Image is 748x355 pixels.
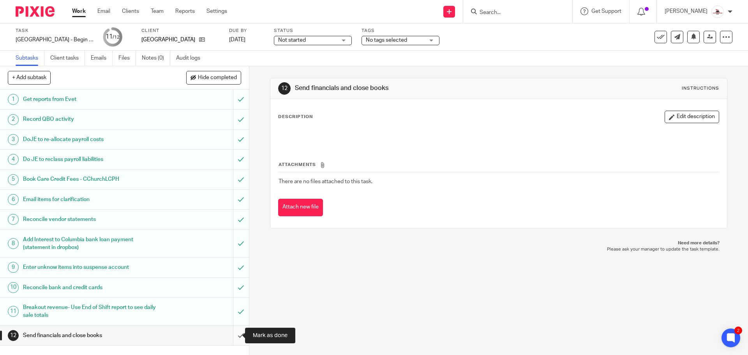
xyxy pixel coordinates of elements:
[122,7,139,15] a: Clients
[278,199,323,216] button: Attach new file
[113,35,120,39] small: /12
[665,7,707,15] p: [PERSON_NAME]
[279,179,372,184] span: There are no files attached to this task.
[23,330,158,341] h1: Send financials and close books
[106,32,120,41] div: 11
[23,154,158,165] h1: Do JE to reclass payroll liabilities
[278,37,306,43] span: Not started
[91,51,113,66] a: Emails
[72,7,86,15] a: Work
[16,36,93,44] div: Lake City - Begin bookkeeping
[23,302,158,321] h1: Breakout revenue- Use End of Shift report to see daily sale totals
[278,240,719,246] p: Need more details?
[23,173,158,185] h1: Book Care Credit Fees - CChurchLCPH
[141,36,195,44] p: [GEOGRAPHIC_DATA]
[279,162,316,167] span: Attachments
[176,51,206,66] a: Audit logs
[278,114,313,120] p: Description
[118,51,136,66] a: Files
[8,214,19,225] div: 7
[8,282,19,293] div: 10
[295,84,515,92] h1: Send financials and close books
[142,51,170,66] a: Notes (0)
[186,71,241,84] button: Hide completed
[8,71,51,84] button: + Add subtask
[16,6,55,17] img: Pixie
[8,134,19,145] div: 3
[23,94,158,105] h1: Get reports from Evet
[141,28,219,34] label: Client
[8,154,19,165] div: 4
[479,9,549,16] input: Search
[175,7,195,15] a: Reports
[198,75,237,81] span: Hide completed
[229,37,245,42] span: [DATE]
[16,51,44,66] a: Subtasks
[97,7,110,15] a: Email
[8,174,19,185] div: 5
[8,114,19,125] div: 2
[229,28,264,34] label: Due by
[278,246,719,253] p: Please ask your manager to update the task template.
[23,134,158,145] h1: DoJE to re-allocate payroll costs
[711,5,724,18] img: EtsyProfilePhoto.jpg
[151,7,164,15] a: Team
[278,82,291,95] div: 12
[734,327,742,334] div: 2
[23,282,158,293] h1: Reconcile bank and credit cards
[23,214,158,225] h1: Reconcile vendor statements
[8,94,19,105] div: 1
[8,194,19,205] div: 6
[23,261,158,273] h1: Enter unknow items into suspense account
[8,306,19,317] div: 11
[274,28,352,34] label: Status
[16,36,93,44] div: [GEOGRAPHIC_DATA] - Begin bookkeeping
[23,194,158,205] h1: Email items for clarification
[8,262,19,273] div: 9
[8,238,19,249] div: 8
[23,113,158,125] h1: Record QBO activity
[16,28,93,34] label: Task
[8,330,19,341] div: 12
[682,85,719,92] div: Instructions
[591,9,621,14] span: Get Support
[23,234,158,254] h1: Add Interest to Columbia bank loan payment (statement in dropbox)
[665,111,719,123] button: Edit description
[362,28,439,34] label: Tags
[366,37,407,43] span: No tags selected
[206,7,227,15] a: Settings
[50,51,85,66] a: Client tasks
